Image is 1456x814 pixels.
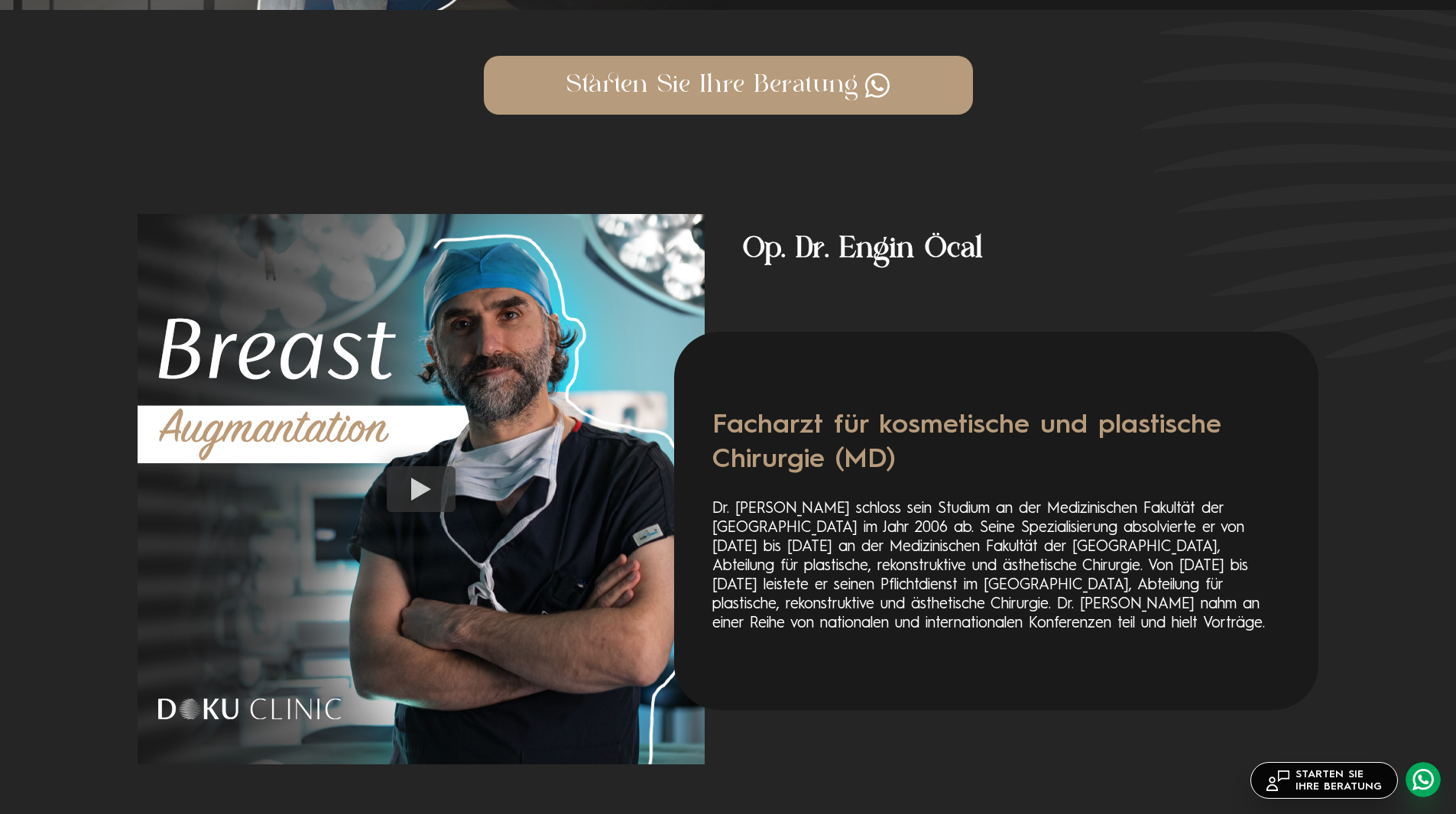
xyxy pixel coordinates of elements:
img: kapak_n3.jpg [138,214,705,764]
a: STARTEN SIEIHRE BERATUNG [1250,762,1398,799]
p: Dr. [PERSON_NAME] schloss sein Studium an der Medizinischen Fakultät der [GEOGRAPHIC_DATA] im Jah... [712,500,1280,634]
h4: Op. Dr. Engin Öcal [705,214,1318,271]
img: whatsapp.png [865,73,890,98]
h4: Facharzt für kosmetische und plastische Chirurgie (MD) [712,408,1280,477]
a: Starten Sie Ihre Beratung [484,56,973,115]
